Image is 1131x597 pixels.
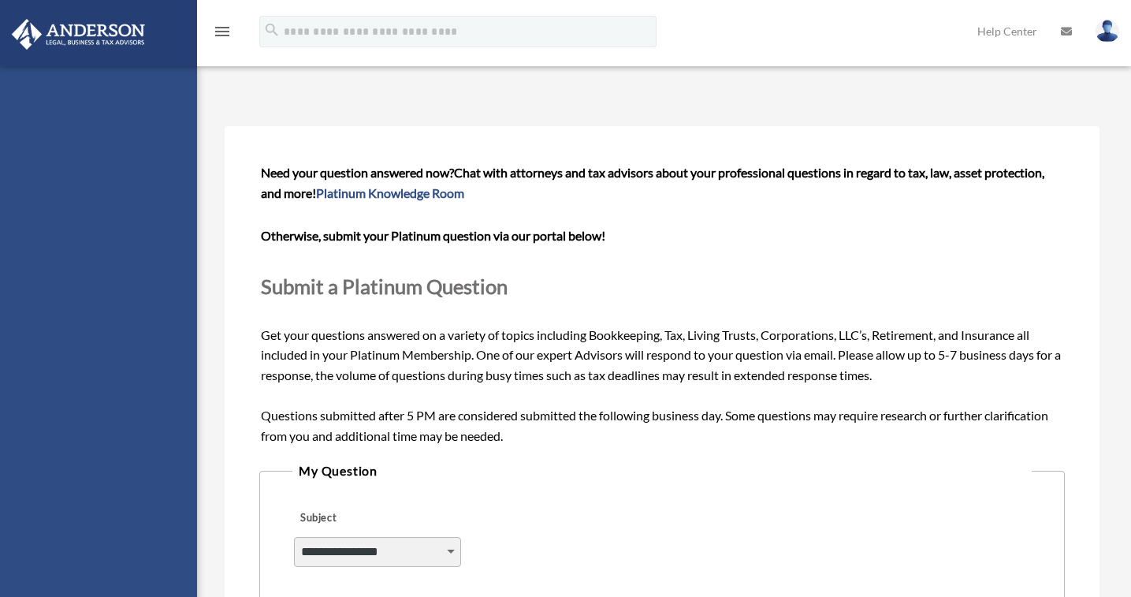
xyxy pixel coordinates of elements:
span: Need your question answered now? [261,165,454,180]
img: Anderson Advisors Platinum Portal [7,19,150,50]
b: Otherwise, submit your Platinum question via our portal below! [261,228,605,243]
i: menu [213,22,232,41]
span: Get your questions answered on a variety of topics including Bookkeeping, Tax, Living Trusts, Cor... [261,165,1062,443]
span: Submit a Platinum Question [261,274,508,298]
label: Subject [294,507,444,529]
i: search [263,21,281,39]
span: Chat with attorneys and tax advisors about your professional questions in regard to tax, law, ass... [261,165,1044,200]
a: menu [213,28,232,41]
a: Platinum Knowledge Room [316,185,464,200]
img: User Pic [1096,20,1119,43]
legend: My Question [292,460,1032,482]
